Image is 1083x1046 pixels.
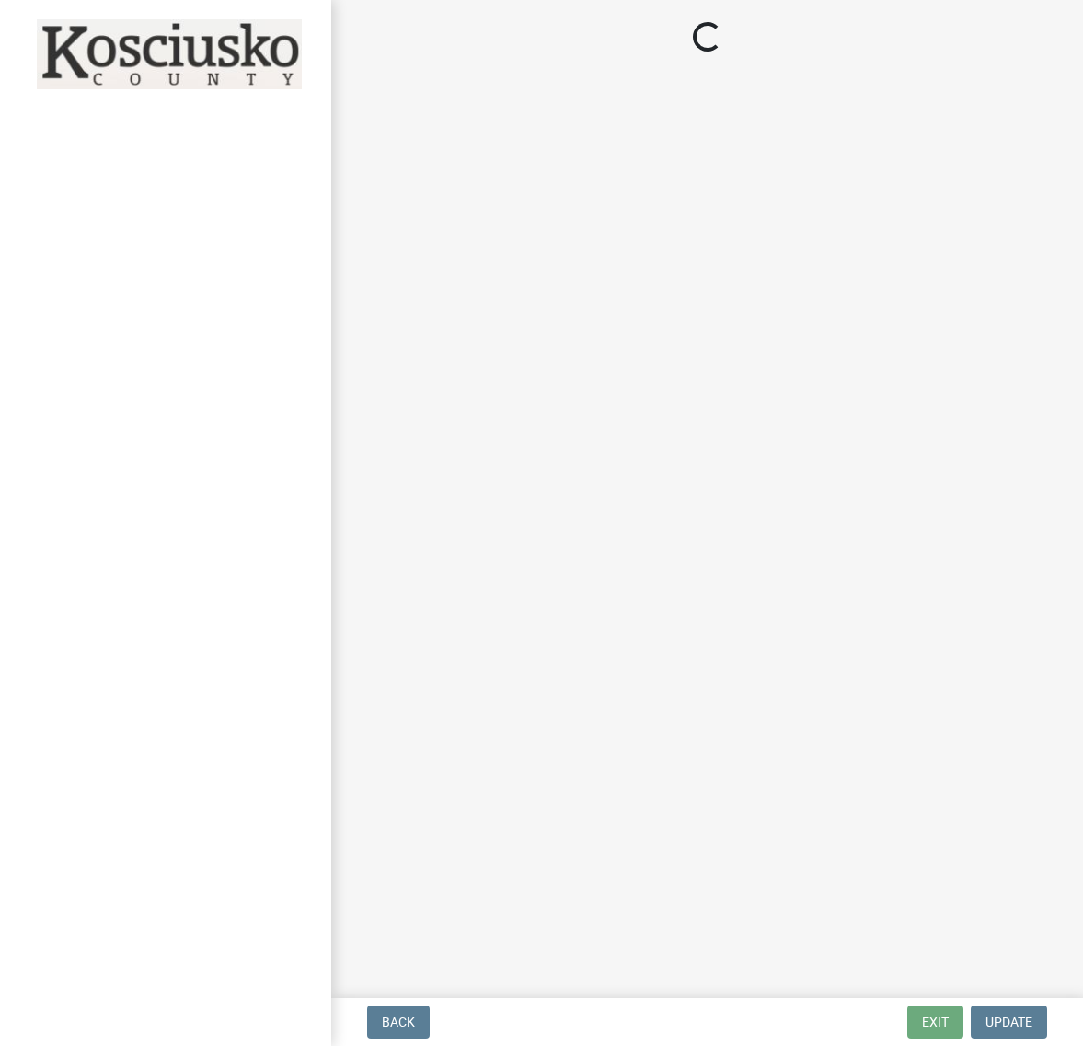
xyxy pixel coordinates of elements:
[971,1006,1047,1039] button: Update
[367,1006,430,1039] button: Back
[985,1015,1032,1029] span: Update
[907,1006,963,1039] button: Exit
[37,19,302,89] img: Kosciusko County, Indiana
[382,1015,415,1029] span: Back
